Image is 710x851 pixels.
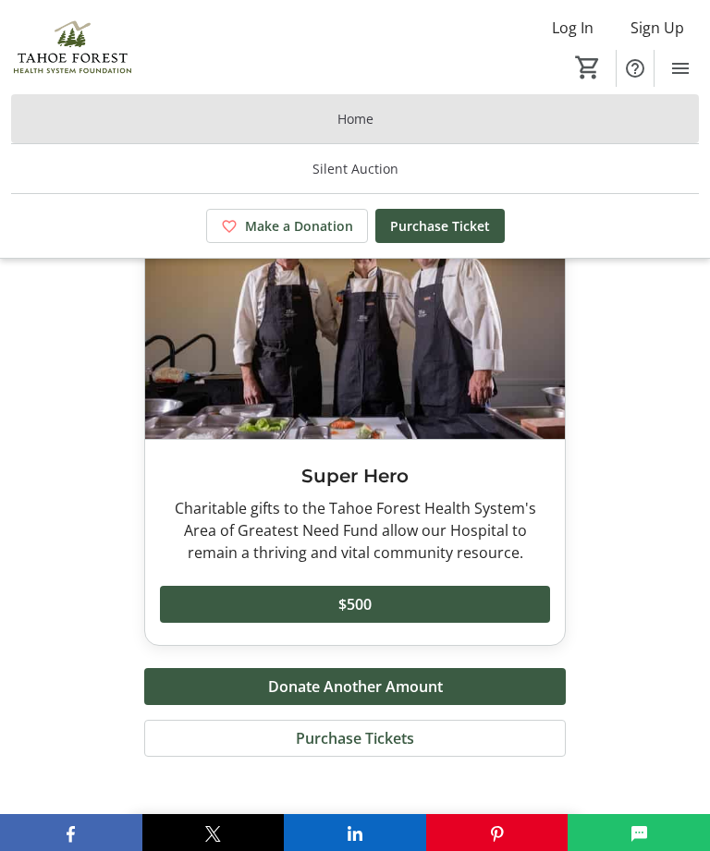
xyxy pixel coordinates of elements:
span: Silent Auction [312,159,398,178]
button: $500 [160,586,550,623]
button: Pinterest [426,814,569,851]
span: Sign Up [630,17,684,39]
img: Super Hero [145,202,565,438]
button: Donate Another Amount [144,668,566,705]
button: Purchase Tickets [144,720,566,757]
a: Home [11,94,699,143]
a: Silent Auction [11,144,699,193]
button: Sign Up [616,13,699,43]
span: Home [337,109,373,128]
h3: Super Hero [160,462,550,490]
span: Donate Another Amount [268,675,443,698]
button: Help [617,50,654,87]
a: Make a Donation [206,209,368,243]
span: Purchase Ticket [390,216,490,236]
img: Tahoe Forest Health System Foundation's Logo [11,13,134,82]
button: X [142,814,285,851]
button: Log In [537,13,608,43]
button: LinkedIn [284,814,426,851]
span: $500 [338,593,372,615]
span: Log In [552,17,594,39]
button: Menu [662,50,699,87]
a: Purchase Ticket [375,209,505,243]
button: Cart [571,51,605,84]
div: Charitable gifts to the Tahoe Forest Health System's Area of Greatest Need Fund allow our Hospita... [160,497,550,564]
span: Purchase Tickets [296,727,414,749]
span: Make a Donation [245,216,353,236]
button: SMS [568,814,710,851]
